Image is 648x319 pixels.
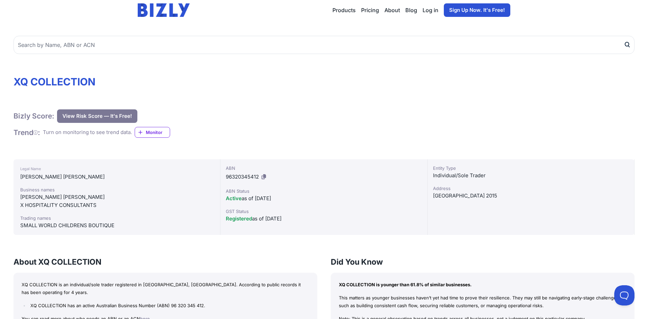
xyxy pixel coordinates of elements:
[433,185,629,192] div: Address
[331,257,634,267] h3: Did You Know
[29,302,309,310] li: XQ COLLECTION has an active Australian Business Number (ABN) 96 320 345 412.
[20,173,213,181] div: [PERSON_NAME] [PERSON_NAME]
[433,192,629,200] div: [GEOGRAPHIC_DATA] 2015
[226,215,422,223] div: as of [DATE]
[226,174,259,180] span: 96320345412
[361,6,379,14] a: Pricing
[226,208,422,215] div: GST Status
[384,6,400,14] a: About
[444,3,510,17] a: Sign Up Now. It's Free!
[43,129,132,136] div: Turn on monitoring to see trend data.
[135,127,170,138] a: Monitor
[13,257,317,267] h3: About XQ COLLECTION
[339,294,626,310] p: This matters as younger businesses haven’t yet had time to prove their resilience. They may still...
[146,129,170,136] span: Monitor
[433,171,629,180] div: Individual/Sole Trader
[20,221,213,230] div: SMALL WORLD CHILDRENS BOUTIQUE
[13,111,54,121] h1: Bizly Score:
[423,6,438,14] a: Log in
[226,195,242,202] span: Active
[20,215,213,221] div: Trading names
[226,194,422,203] div: as of [DATE]
[13,128,40,137] h1: Trend :
[20,165,213,173] div: Legal Name
[405,6,417,14] a: Blog
[57,109,137,123] button: View Risk Score — It's Free!
[13,36,634,54] input: Search by Name, ABN or ACN
[22,281,309,296] p: XQ COLLECTION is an individual/sole trader registered in [GEOGRAPHIC_DATA], [GEOGRAPHIC_DATA]. Ac...
[20,193,213,201] div: [PERSON_NAME] [PERSON_NAME]
[339,281,626,289] p: XQ COLLECTION is younger than 61.8% of similar businesses.
[332,6,356,14] button: Products
[13,76,634,88] h1: XQ COLLECTION
[20,201,213,209] div: X HOSPITALITY CONSULTANTS
[226,165,422,171] div: ABN
[20,186,213,193] div: Business names
[226,215,252,222] span: Registered
[433,165,629,171] div: Entity Type
[614,285,634,305] iframe: Toggle Customer Support
[226,188,422,194] div: ABN Status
